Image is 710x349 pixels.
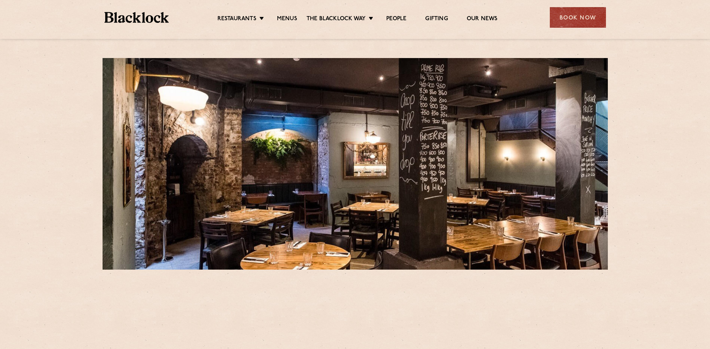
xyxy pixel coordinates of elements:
img: BL_Textured_Logo-footer-cropped.svg [104,12,169,23]
a: Gifting [425,15,448,24]
a: Restaurants [217,15,256,24]
a: Our News [467,15,498,24]
a: People [386,15,406,24]
a: The Blacklock Way [307,15,366,24]
div: Book Now [550,7,606,28]
a: Menus [277,15,297,24]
